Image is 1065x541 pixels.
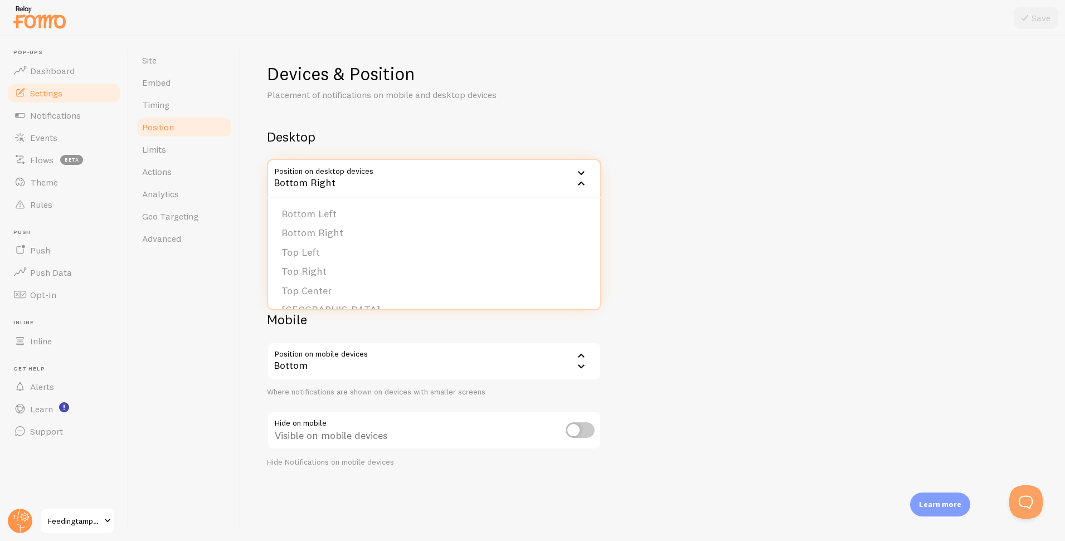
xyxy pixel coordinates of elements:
a: Advanced [135,227,233,250]
div: Bottom Right [267,159,601,198]
span: Theme [30,177,58,188]
span: Notifications [30,110,81,121]
a: Alerts [7,376,121,398]
span: beta [60,155,83,165]
div: Learn more [910,493,970,516]
span: Inline [13,319,121,326]
li: Bottom Left [268,204,600,224]
h2: Desktop [267,128,601,145]
span: Opt-In [30,289,56,300]
span: Geo Targeting [142,211,198,222]
span: Push Data [30,267,72,278]
p: Learn more [919,499,961,510]
a: Limits [135,138,233,160]
div: Bottom [267,342,601,381]
h2: Mobile [267,311,601,328]
span: Alerts [30,381,54,392]
a: Dashboard [7,60,121,82]
span: Feedingtampabay [48,514,101,528]
span: Settings [30,87,62,99]
a: Events [7,126,121,149]
span: Advanced [142,233,181,244]
a: Timing [135,94,233,116]
span: Embed [142,77,171,88]
span: Position [142,121,174,133]
span: Actions [142,166,172,177]
span: Site [142,55,157,66]
li: Top Center [268,281,600,301]
a: Flows beta [7,149,121,171]
a: Site [135,49,233,71]
li: Top Right [268,262,600,281]
li: Bottom Right [268,223,600,243]
p: Placement of notifications on mobile and desktop devices [267,89,534,101]
a: Learn [7,398,121,420]
a: Embed [135,71,233,94]
span: Timing [142,99,169,110]
a: Support [7,420,121,442]
a: Settings [7,82,121,104]
a: Actions [135,160,233,183]
a: Geo Targeting [135,205,233,227]
a: Inline [7,330,121,352]
div: Hide Notifications on mobile devices [267,457,601,467]
span: Push [13,229,121,236]
span: Learn [30,403,53,415]
img: fomo-relay-logo-orange.svg [12,3,67,31]
svg: <p>Watch New Feature Tutorials!</p> [59,402,69,412]
a: Push [7,239,121,261]
iframe: Help Scout Beacon - Open [1009,485,1043,519]
span: Support [30,426,63,437]
span: Limits [142,144,166,155]
span: Rules [30,199,52,210]
a: Feedingtampabay [40,508,115,534]
a: Notifications [7,104,121,126]
span: Flows [30,154,54,165]
a: Analytics [135,183,233,205]
span: Events [30,132,57,143]
span: Get Help [13,365,121,373]
h1: Devices & Position [267,62,601,85]
a: Position [135,116,233,138]
span: Pop-ups [13,49,121,56]
span: Analytics [142,188,179,199]
a: Push Data [7,261,121,284]
div: Where notifications are shown on devices with smaller screens [267,387,601,397]
div: Visible on mobile devices [267,411,601,451]
span: Inline [30,335,52,347]
li: [GEOGRAPHIC_DATA] [268,300,600,320]
a: Rules [7,193,121,216]
li: Top Left [268,243,600,262]
span: Push [30,245,50,256]
a: Theme [7,171,121,193]
a: Opt-In [7,284,121,306]
span: Dashboard [30,65,75,76]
